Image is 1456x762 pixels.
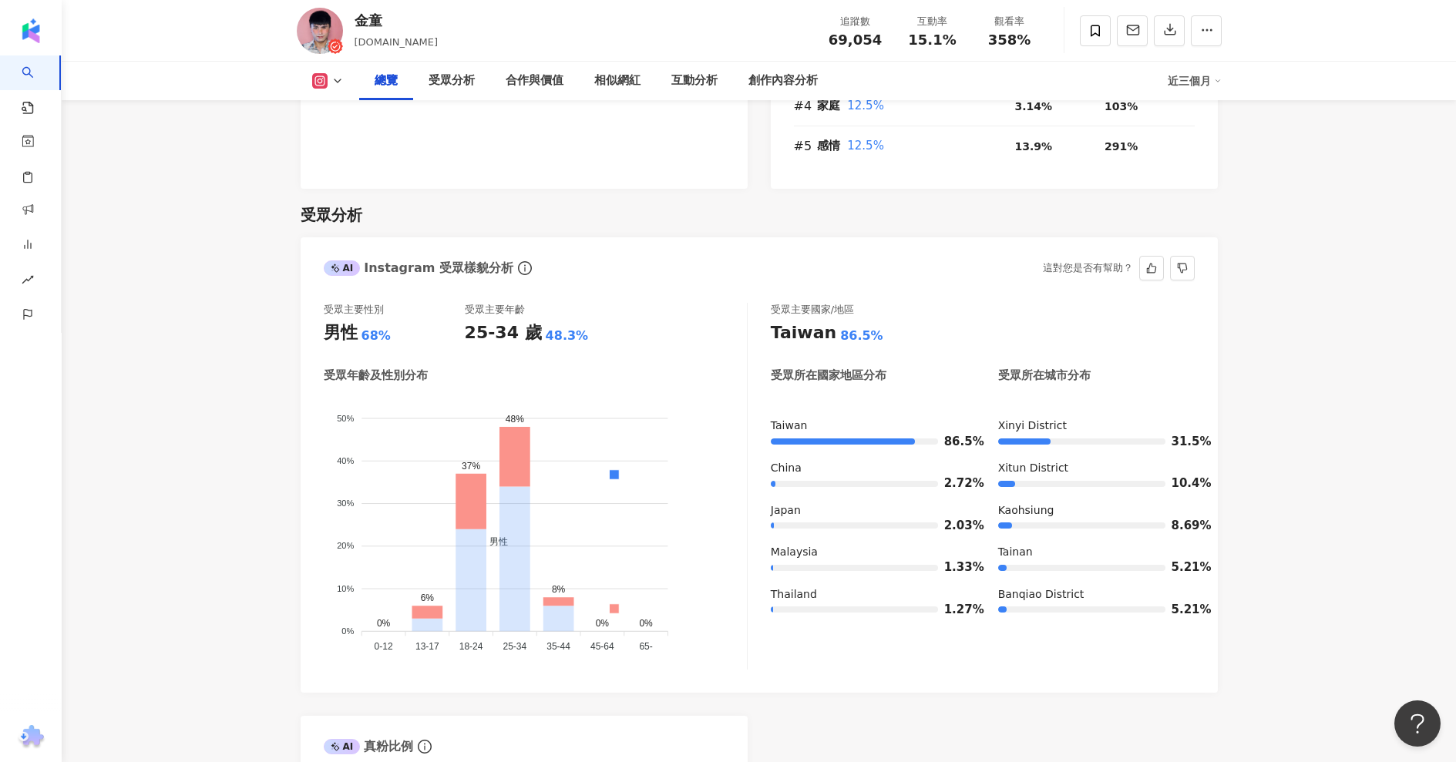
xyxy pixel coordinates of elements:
div: 真粉比例 [324,738,414,755]
span: 男性 [478,537,508,548]
span: 3.14% [1015,100,1053,112]
div: Taiwan [771,418,967,434]
div: 48.3% [546,327,589,344]
div: 受眾分析 [301,204,362,226]
tspan: 40% [337,456,354,465]
tspan: 65- [639,642,652,653]
span: info-circle [516,259,534,277]
div: 互動分析 [671,72,718,90]
span: 86.5% [944,436,967,448]
span: 31.5% [1172,436,1195,448]
span: 69,054 [829,32,882,48]
div: 86.5% [840,327,883,344]
div: Japan [771,503,967,519]
div: Xitun District [998,461,1195,476]
span: 1.27% [944,604,967,616]
div: Taiwan [771,321,836,345]
div: 互動率 [903,14,962,29]
tspan: 50% [337,414,354,423]
div: 追蹤數 [826,14,885,29]
div: Banqiao District [998,587,1195,603]
span: [DOMAIN_NAME] [355,36,439,48]
tspan: 35-44 [546,642,570,653]
span: 13.9% [1015,140,1053,153]
div: Tainan [998,545,1195,560]
div: 這對您是否有幫助？ [1043,257,1133,280]
span: 1.33% [944,562,967,573]
span: 感情 [817,139,840,153]
div: 受眾主要年齡 [465,303,525,317]
div: 受眾年齡及性別分布 [324,368,428,384]
tspan: 0-12 [374,642,392,653]
div: 受眾所在城市分布 [998,368,1091,384]
tspan: 0% [341,626,354,636]
span: info-circle [415,737,434,756]
span: 15.1% [908,32,956,48]
a: search [22,55,52,116]
div: 受眾分析 [429,72,475,90]
tspan: 13-17 [415,642,439,653]
div: 男性 [324,321,358,345]
span: 12.5% [847,139,884,153]
tspan: 25-34 [503,642,526,653]
div: 受眾主要國家/地區 [771,303,854,317]
div: 創作內容分析 [748,72,818,90]
div: 受眾所在國家地區分布 [771,368,886,384]
span: 103% [1105,100,1138,112]
div: 合作與價值 [506,72,563,90]
div: 近三個月 [1168,69,1222,93]
tspan: 18-24 [459,642,483,653]
span: 12.5% [847,99,884,112]
span: 5.21% [1172,562,1195,573]
tspan: 10% [337,584,354,593]
div: Instagram 受眾樣貌分析 [324,260,513,277]
img: logo icon [18,18,43,43]
span: 家庭 [817,99,840,112]
div: 金童 [355,11,439,30]
div: 68% [361,327,391,344]
div: AI [324,260,361,276]
span: 358% [988,32,1031,48]
tspan: 45-64 [590,642,614,653]
span: 5.21% [1172,604,1195,616]
img: chrome extension [16,725,46,750]
div: 相似網紅 [594,72,641,90]
tspan: 20% [337,542,354,551]
div: #4 [794,96,817,116]
div: 受眾主要性別 [324,303,384,317]
span: 10.4% [1172,478,1195,489]
span: 8.69% [1172,520,1195,532]
span: 2.03% [944,520,967,532]
span: 2.72% [944,478,967,489]
span: 291% [1105,140,1138,153]
div: Malaysia [771,545,967,560]
div: Kaohsiung [998,503,1195,519]
div: 觀看率 [980,14,1039,29]
span: like [1146,263,1157,274]
div: Thailand [771,587,967,603]
span: dislike [1177,263,1188,274]
div: #5 [794,136,817,156]
div: China [771,461,967,476]
tspan: 30% [337,499,354,509]
div: 25-34 歲 [465,321,542,345]
span: rise [22,264,34,299]
img: KOL Avatar [297,8,343,54]
iframe: Help Scout Beacon - Open [1394,700,1441,747]
div: 總覽 [375,72,398,90]
div: AI [324,739,361,754]
div: Xinyi District [998,418,1195,434]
